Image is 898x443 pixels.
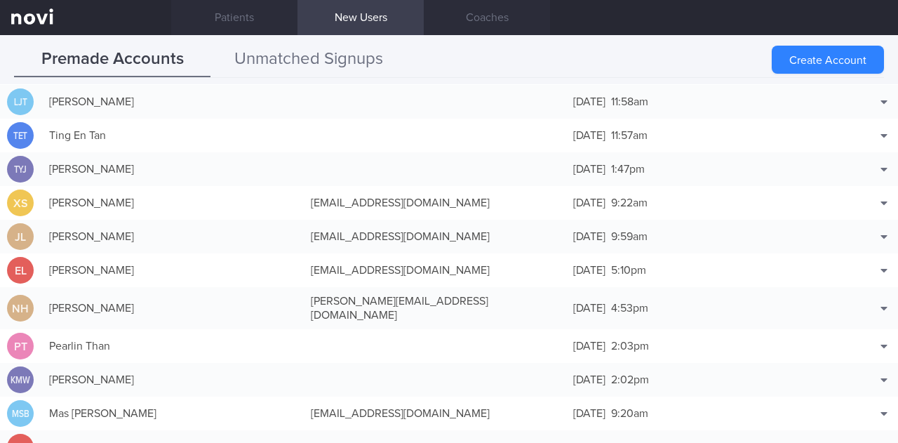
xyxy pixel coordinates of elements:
span: [DATE] [573,303,605,314]
span: [DATE] [573,340,605,352]
button: Create Account [772,46,884,74]
div: [PERSON_NAME] [42,189,304,217]
div: [PERSON_NAME] [42,366,304,394]
span: [DATE] [573,164,605,175]
div: Mas [PERSON_NAME] [42,399,304,428]
span: 9:20am [611,408,648,419]
div: [PERSON_NAME] [42,223,304,251]
div: KMW [9,366,32,394]
div: TYJ [9,156,32,183]
div: [PERSON_NAME] [42,155,304,183]
div: [EMAIL_ADDRESS][DOMAIN_NAME] [304,223,565,251]
span: 9:22am [611,197,648,209]
span: 5:10pm [611,265,646,276]
button: Unmatched Signups [210,42,407,77]
div: [EMAIL_ADDRESS][DOMAIN_NAME] [304,256,565,284]
div: LJT [9,88,32,116]
button: Premade Accounts [14,42,210,77]
span: [DATE] [573,408,605,419]
div: Ting En Tan [42,121,304,150]
span: 2:02pm [611,374,649,385]
span: [DATE] [573,374,605,385]
div: [PERSON_NAME][EMAIL_ADDRESS][DOMAIN_NAME] [304,287,565,329]
span: [DATE] [573,231,605,242]
div: MSB [9,400,32,428]
span: 4:53pm [611,303,648,314]
div: [PERSON_NAME] [42,256,304,284]
div: [PERSON_NAME] [42,88,304,116]
div: Pearlin Than [42,332,304,360]
span: 2:03pm [611,340,649,352]
div: [PERSON_NAME] [42,294,304,322]
span: 1:47pm [611,164,645,175]
span: 11:57am [611,130,648,141]
div: [EMAIL_ADDRESS][DOMAIN_NAME] [304,189,565,217]
div: EL [7,257,34,284]
span: 11:58am [611,96,648,107]
div: TET [9,122,32,150]
span: [DATE] [573,265,605,276]
div: JL [7,223,34,251]
span: 9:59am [611,231,648,242]
div: [EMAIL_ADDRESS][DOMAIN_NAME] [304,399,565,428]
div: NH [7,295,34,322]
span: [DATE] [573,96,605,107]
div: PT [7,333,34,360]
span: [DATE] [573,197,605,209]
span: [DATE] [573,130,605,141]
div: XS [7,190,34,217]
